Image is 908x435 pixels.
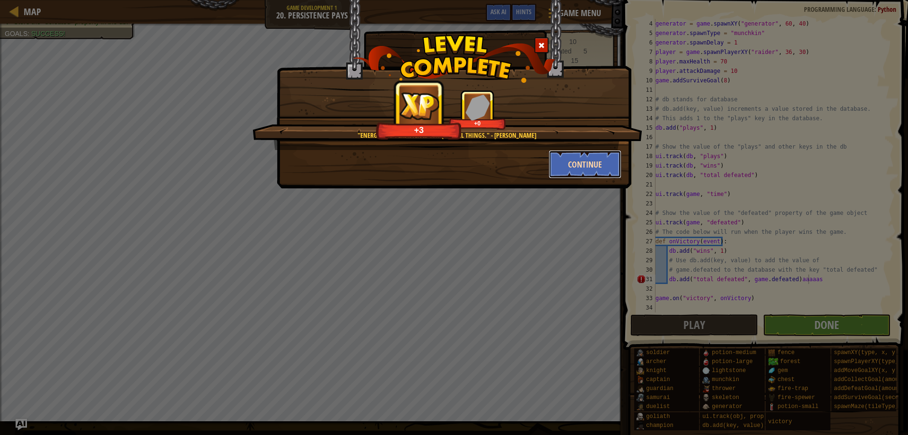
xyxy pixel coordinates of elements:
div: "Energy and Persistence conquer all things." - [PERSON_NAME] [297,131,596,140]
div: +0 [451,120,504,127]
button: Continue [549,150,622,178]
img: level_complete.png [353,35,556,83]
img: reward_icon_gems.png [465,94,490,120]
img: reward_icon_xp.png [400,92,439,120]
div: +3 [379,124,459,135]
